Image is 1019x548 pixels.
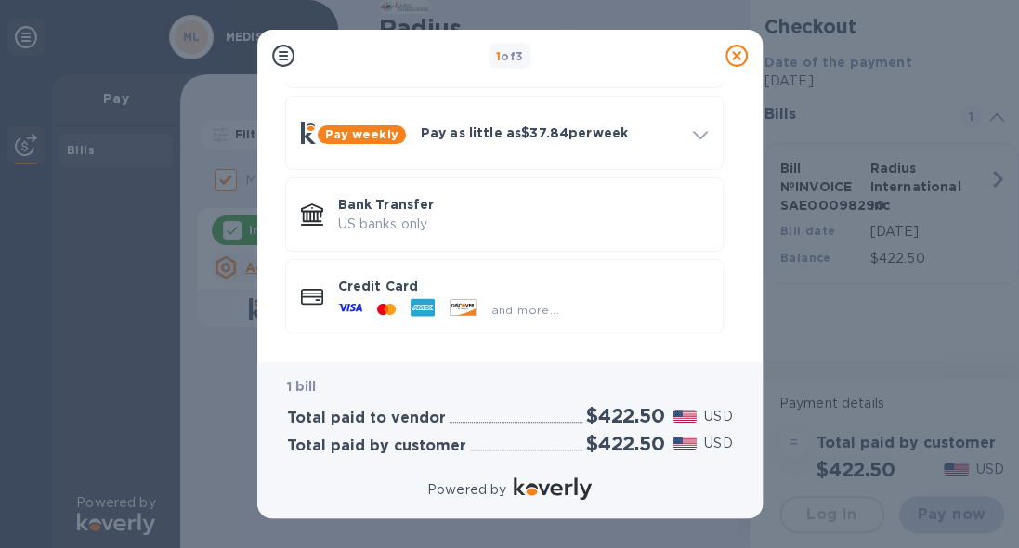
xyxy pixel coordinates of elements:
[496,49,501,63] span: 1
[421,124,678,142] p: Pay as little as $37.84 per week
[673,410,698,423] img: USD
[704,434,732,453] p: USD
[673,437,698,450] img: USD
[514,477,592,500] img: Logo
[338,215,708,234] p: US banks only.
[338,277,708,295] p: Credit Card
[427,480,506,500] p: Powered by
[325,127,398,141] b: Pay weekly
[338,195,708,214] p: Bank Transfer
[491,303,559,317] span: and more...
[287,410,446,427] h3: Total paid to vendor
[586,404,665,427] h2: $422.50
[287,437,466,455] h3: Total paid by customer
[586,432,665,455] h2: $422.50
[287,379,317,394] b: 1 bill
[704,407,732,426] p: USD
[496,49,524,63] b: of 3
